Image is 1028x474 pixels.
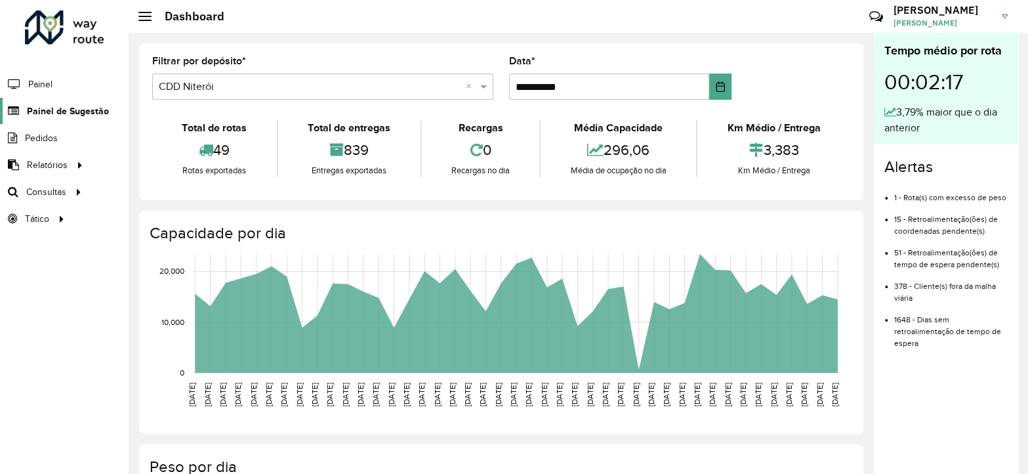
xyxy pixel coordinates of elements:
[448,383,457,406] text: [DATE]
[570,383,579,406] text: [DATE]
[739,383,747,406] text: [DATE]
[295,383,304,406] text: [DATE]
[662,383,670,406] text: [DATE]
[28,77,52,91] span: Painel
[524,383,533,406] text: [DATE]
[701,164,847,177] div: Km Médio / Entrega
[249,383,258,406] text: [DATE]
[150,224,850,243] h4: Capacidade por dia
[356,383,365,406] text: [DATE]
[544,136,693,164] div: 296,06
[894,237,1008,270] li: 51 - Retroalimentação(ões) de tempo de espera pendente(s)
[310,383,319,406] text: [DATE]
[884,60,1008,104] div: 00:02:17
[894,182,1008,204] li: 1 - Rota(s) com excesso de peso
[494,383,503,406] text: [DATE]
[754,383,762,406] text: [DATE]
[466,79,477,95] span: Clear all
[701,120,847,136] div: Km Médio / Entrega
[425,120,537,136] div: Recargas
[432,383,441,406] text: [DATE]
[894,204,1008,237] li: 15 - Retroalimentação(ões) de coordenadas pendente(s)
[325,383,334,406] text: [DATE]
[152,9,224,24] h2: Dashboard
[586,383,594,406] text: [DATE]
[159,267,184,276] text: 20,000
[25,131,58,145] span: Pedidos
[264,383,273,406] text: [DATE]
[884,104,1008,136] div: 3,79% maior que o dia anterior
[831,383,839,406] text: [DATE]
[540,383,548,406] text: [DATE]
[708,383,716,406] text: [DATE]
[478,383,487,406] text: [DATE]
[279,383,288,406] text: [DATE]
[894,304,1008,349] li: 1648 - Dias sem retroalimentação de tempo de espera
[155,164,274,177] div: Rotas exportadas
[555,383,564,406] text: [DATE]
[25,212,49,226] span: Tático
[894,17,992,29] span: [PERSON_NAME]
[509,383,518,406] text: [DATE]
[815,383,823,406] text: [DATE]
[155,136,274,164] div: 49
[884,42,1008,60] div: Tempo médio por rota
[884,158,1008,177] h4: Alertas
[203,383,212,406] text: [DATE]
[463,383,472,406] text: [DATE]
[677,383,686,406] text: [DATE]
[785,383,793,406] text: [DATE]
[27,158,68,172] span: Relatórios
[544,120,693,136] div: Média Capacidade
[341,383,350,406] text: [DATE]
[281,136,417,164] div: 839
[417,383,426,406] text: [DATE]
[544,164,693,177] div: Média de ocupação no dia
[616,383,625,406] text: [DATE]
[155,120,274,136] div: Total de rotas
[188,383,196,406] text: [DATE]
[894,270,1008,304] li: 378 - Cliente(s) fora da malha viária
[601,383,609,406] text: [DATE]
[894,4,992,16] h3: [PERSON_NAME]
[26,185,66,199] span: Consultas
[425,164,537,177] div: Recargas no dia
[281,164,417,177] div: Entregas exportadas
[632,383,640,406] text: [DATE]
[218,383,227,406] text: [DATE]
[386,383,395,406] text: [DATE]
[723,383,731,406] text: [DATE]
[709,74,731,100] button: Choose Date
[769,383,777,406] text: [DATE]
[161,318,184,326] text: 10,000
[152,53,246,69] label: Filtrar por depósito
[27,104,109,118] span: Painel de Sugestão
[862,3,890,31] a: Contato Rápido
[693,383,701,406] text: [DATE]
[281,120,417,136] div: Total de entregas
[180,368,184,377] text: 0
[701,136,847,164] div: 3,383
[509,53,535,69] label: Data
[647,383,655,406] text: [DATE]
[402,383,411,406] text: [DATE]
[371,383,380,406] text: [DATE]
[800,383,808,406] text: [DATE]
[234,383,242,406] text: [DATE]
[425,136,537,164] div: 0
